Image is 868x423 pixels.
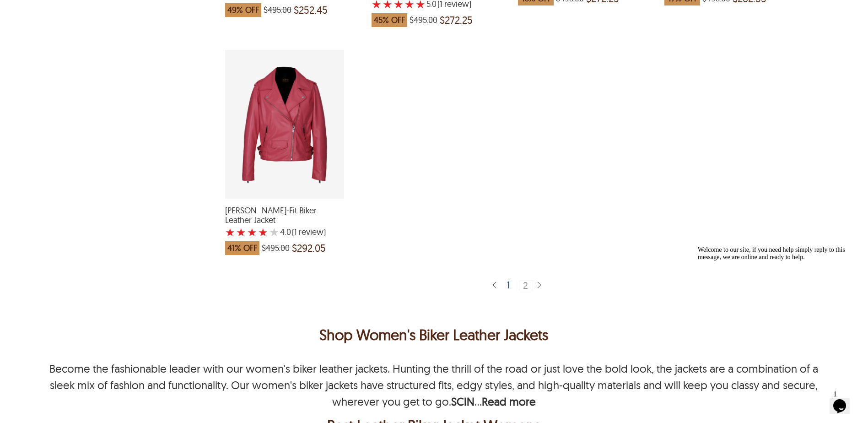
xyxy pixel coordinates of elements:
span: $495.00 [410,16,437,25]
label: 1 rating [225,228,235,237]
span: 49% OFF [225,3,261,17]
label: 4.0 [280,228,291,237]
iframe: chat widget [830,386,859,414]
a: SCIN [451,395,474,408]
span: review [297,228,323,237]
a: Carol Tapered-Fit Biker Leather Jacket with a 4 Star Rating 1 Product Review which was at a price... [225,193,344,260]
div: Welcome to our site, if you need help simply reply to this message, we are online and ready to help. [4,4,168,18]
label: 4 rating [258,228,268,237]
span: $272.25 [440,16,473,25]
span: (1 [292,228,297,237]
span: Carol Tapered-Fit Biker Leather Jacket [225,206,344,225]
iframe: chat widget [694,243,859,382]
span: $292.05 [292,244,326,253]
img: sprite-icon [491,281,498,290]
label: 3 rating [247,228,257,237]
span: $495.00 [264,5,291,15]
img: sprite-icon [535,281,543,290]
b: Read more [482,395,536,408]
label: 2 rating [236,228,246,237]
span: 45% OFF [372,13,407,27]
p: Become the fashionable leader with our women's biker leather jackets. Hunting the thrill of the r... [49,362,818,408]
span: $252.45 [294,5,328,15]
span: $495.00 [262,244,290,253]
span: Welcome to our site, if you need help simply reply to this message, we are online and ready to help. [4,4,151,18]
div: 2 [519,280,533,290]
h1: <p>Shop Women's Biker Leather Jackets</p> [43,324,825,346]
span: ) [292,228,326,237]
p: Shop Women's Biker Leather Jackets [43,324,825,346]
label: 5 rating [269,228,279,237]
span: 41% OFF [225,241,259,255]
div: 1 [503,280,514,289]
